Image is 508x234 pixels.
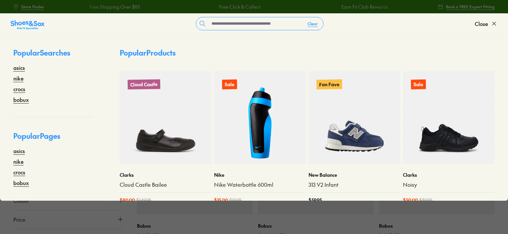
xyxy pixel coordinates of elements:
p: Fan Fave [317,79,342,89]
span: Book a FREE Expert Fitting [446,4,495,10]
span: $ 50.00 [403,197,418,204]
a: Fan Fave [309,72,400,163]
a: Earn Fit Club Rewards [341,3,388,10]
p: Popular Searches [13,47,93,64]
a: bobux [13,179,29,187]
a: bobux [13,96,29,104]
button: Price [13,210,124,229]
span: $ 89.95 [419,197,433,204]
a: Cloud Castle [120,72,211,163]
a: Shoes &amp; Sox [11,18,45,29]
a: asics [13,147,25,155]
span: Close [475,20,488,28]
p: Popular Products [120,47,176,58]
a: Sale [214,72,306,163]
span: $ 80.00 [120,197,135,204]
button: Clear [302,18,323,30]
p: Sale [411,80,426,90]
a: asics [13,64,25,72]
p: Bobux [137,222,253,229]
a: Sale [403,72,495,163]
a: Store Finder [13,1,44,13]
a: nike [13,74,24,82]
p: Bobux [258,222,374,229]
span: Price [13,215,25,223]
p: Cloud Castle [128,79,160,90]
span: $ 15.00 [214,197,228,204]
span: $ 149.95 [136,197,151,204]
a: 313 V2 Infant [309,181,400,188]
a: Book a FREE Expert Fitting [438,1,495,13]
img: SNS_Logo_Responsive.svg [11,20,45,30]
a: Nike Waterbottle 600ml [214,181,306,188]
a: Cloud Castle Bailee [120,181,211,188]
span: Store Finder [21,4,44,10]
a: Noisy [403,181,495,188]
a: crocs [13,85,25,93]
a: Free Click & Collect [219,3,260,10]
span: $ 59.95 [309,197,322,204]
a: crocs [13,168,25,176]
p: Bobux [379,222,495,229]
p: New Balance [309,171,400,178]
button: Close [475,16,497,31]
span: $ 19.95 [229,197,242,204]
p: Clarks [403,171,495,178]
p: Clarks [120,171,211,178]
a: Free Shipping Over $85 [89,3,140,10]
p: Sale [222,80,237,90]
a: nike [13,157,24,165]
p: Nike [214,171,306,178]
p: Popular Pages [13,130,93,147]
